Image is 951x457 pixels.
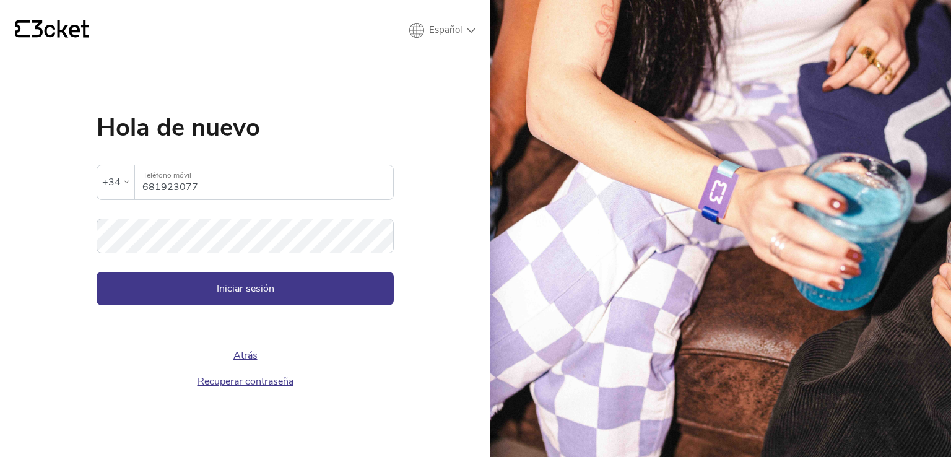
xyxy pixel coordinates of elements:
div: +34 [102,173,121,191]
a: Atrás [233,349,258,362]
input: Teléfono móvil [142,165,393,199]
a: {' '} [15,20,89,41]
label: Teléfono móvil [135,165,393,186]
button: Iniciar sesión [97,272,394,305]
h1: Hola de nuevo [97,115,394,140]
a: Recuperar contraseña [198,375,293,388]
label: Contraseña [97,219,394,239]
g: {' '} [15,20,30,38]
